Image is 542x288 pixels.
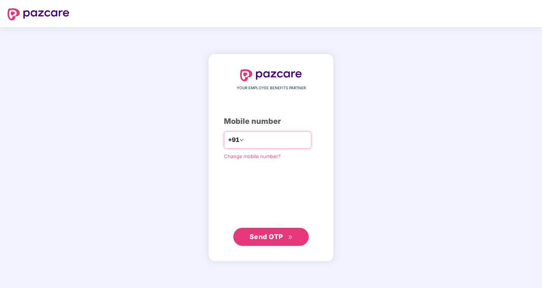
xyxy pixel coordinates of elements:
[237,85,306,91] span: YOUR EMPLOYEE BENEFITS PARTNER
[250,233,283,241] span: Send OTP
[233,228,309,246] button: Send OTPdouble-right
[288,235,293,240] span: double-right
[228,135,239,145] span: +91
[224,116,318,127] div: Mobile number
[240,69,302,81] img: logo
[8,8,69,20] img: logo
[239,138,244,142] span: down
[224,153,281,159] a: Change mobile number?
